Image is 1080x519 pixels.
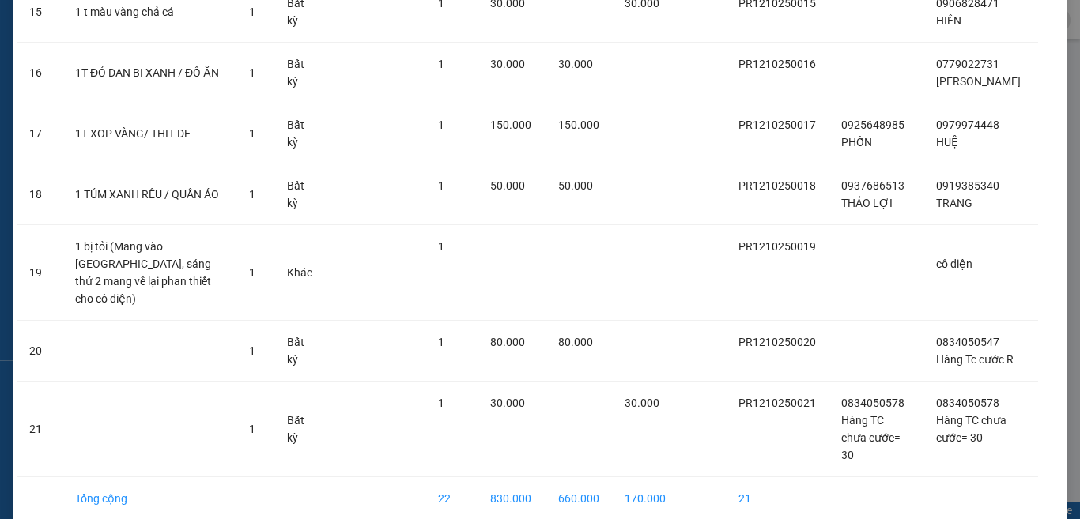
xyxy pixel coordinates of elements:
[438,179,444,192] span: 1
[936,336,999,348] span: 0834050547
[172,20,210,58] img: logo.jpg
[62,43,236,103] td: 1T ĐỎ DAN BI XANH / ĐỒ ĂN
[558,58,593,70] span: 30.000
[20,102,89,176] b: [PERSON_NAME]
[133,60,217,73] b: [DOMAIN_NAME]
[936,14,961,27] span: HIỀN
[133,75,217,95] li: (c) 2017
[249,127,255,140] span: 1
[249,66,255,79] span: 1
[936,58,999,70] span: 0779022731
[249,266,255,279] span: 1
[841,118,904,131] span: 0925648985
[490,397,525,409] span: 30.000
[274,382,326,477] td: Bất kỳ
[17,103,62,164] td: 17
[738,240,816,253] span: PR1210250019
[274,321,326,382] td: Bất kỳ
[438,397,444,409] span: 1
[625,397,659,409] span: 30.000
[17,382,62,477] td: 21
[249,423,255,435] span: 1
[936,414,1006,444] span: Hàng TC chưa cước= 30
[490,58,525,70] span: 30.000
[936,258,972,270] span: cô diện
[936,136,958,149] span: HUỆ
[490,179,525,192] span: 50.000
[438,118,444,131] span: 1
[936,75,1021,88] span: [PERSON_NAME]
[17,43,62,103] td: 16
[274,225,326,321] td: Khác
[936,197,972,209] span: TRANG
[274,43,326,103] td: Bất kỳ
[438,58,444,70] span: 1
[841,179,904,192] span: 0937686513
[249,188,255,201] span: 1
[936,353,1014,366] span: Hàng Tc cước R
[936,118,999,131] span: 0979974448
[17,225,62,321] td: 19
[738,118,816,131] span: PR1210250017
[558,336,593,348] span: 80.000
[249,6,255,18] span: 1
[17,164,62,225] td: 18
[97,23,157,97] b: Gửi khách hàng
[558,179,593,192] span: 50.000
[841,414,901,461] span: Hàng TC chưa cước= 30
[841,136,872,149] span: PHỐN
[558,118,599,131] span: 150.000
[438,240,444,253] span: 1
[738,58,816,70] span: PR1210250016
[62,225,236,321] td: 1 bị tỏi (Mang vào [GEOGRAPHIC_DATA], sáng thứ 2 mang về lại phan thiết cho cô diện)
[17,321,62,382] td: 20
[841,397,904,409] span: 0834050578
[249,344,255,357] span: 1
[62,103,236,164] td: 1T XOP VÀNG/ THIT DE
[738,179,816,192] span: PR1210250018
[841,197,893,209] span: THẢO LỢI
[738,336,816,348] span: PR1210250020
[438,336,444,348] span: 1
[490,118,531,131] span: 150.000
[490,336,525,348] span: 80.000
[274,103,326,164] td: Bất kỳ
[936,397,999,409] span: 0834050578
[738,397,816,409] span: PR1210250021
[62,164,236,225] td: 1 TÚM XANH RÊU / QUẦN ÁO
[936,179,999,192] span: 0919385340
[274,164,326,225] td: Bất kỳ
